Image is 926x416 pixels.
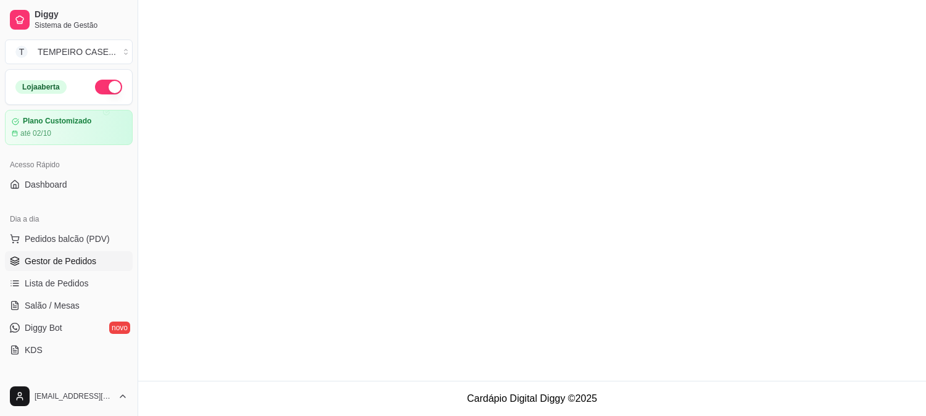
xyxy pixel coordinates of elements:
[5,251,133,271] a: Gestor de Pedidos
[15,46,28,58] span: T
[25,255,96,267] span: Gestor de Pedidos
[138,381,926,416] footer: Cardápio Digital Diggy © 2025
[23,117,91,126] article: Plano Customizado
[20,128,51,138] article: até 02/10
[25,178,67,191] span: Dashboard
[5,155,133,175] div: Acesso Rápido
[35,9,128,20] span: Diggy
[5,229,133,249] button: Pedidos balcão (PDV)
[38,46,116,58] div: TEMPEIRO CASE ...
[25,277,89,289] span: Lista de Pedidos
[5,40,133,64] button: Select a team
[5,110,133,145] a: Plano Customizadoaté 02/10
[25,299,80,312] span: Salão / Mesas
[35,391,113,401] span: [EMAIL_ADDRESS][DOMAIN_NAME]
[15,80,67,94] div: Loja aberta
[95,80,122,94] button: Alterar Status
[5,273,133,293] a: Lista de Pedidos
[25,322,62,334] span: Diggy Bot
[5,175,133,194] a: Dashboard
[5,318,133,338] a: Diggy Botnovo
[5,296,133,315] a: Salão / Mesas
[5,209,133,229] div: Dia a dia
[5,340,133,360] a: KDS
[25,233,110,245] span: Pedidos balcão (PDV)
[35,20,128,30] span: Sistema de Gestão
[5,381,133,411] button: [EMAIL_ADDRESS][DOMAIN_NAME]
[25,344,43,356] span: KDS
[5,5,133,35] a: DiggySistema de Gestão
[5,375,133,394] div: Catálogo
